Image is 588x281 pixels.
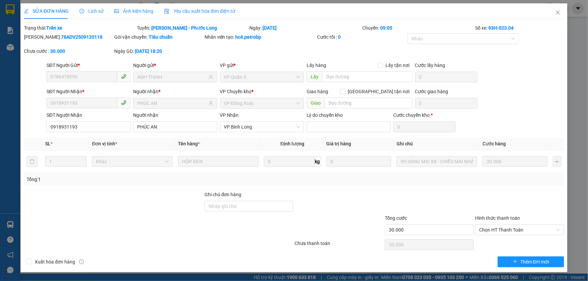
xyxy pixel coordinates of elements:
div: Trạng thái: [23,24,136,32]
span: Lấy tận nơi [383,62,412,69]
div: Chuyến: [362,24,474,32]
span: plus [513,259,518,265]
b: [DATE] [263,25,277,31]
span: Chọn HT Thanh Toán [479,225,560,235]
input: Cước lấy hàng [415,72,477,82]
div: Cước chuyển kho [393,111,456,119]
span: phone [121,74,126,79]
b: 0 [338,34,341,40]
button: plusThêm ĐH mới [498,256,564,267]
b: hc4.petrobp [236,34,261,40]
span: VP Đồng Xoài [224,98,300,108]
input: Ghi Chú [397,156,477,167]
span: VP Chuyển kho [220,89,252,94]
span: Định lượng [280,141,304,146]
div: SĐT Người Nhận [47,111,130,119]
label: Cước lấy hàng [415,63,445,68]
b: Trên xe [46,25,62,31]
button: plus [553,156,561,167]
input: Dọc đường [322,71,412,82]
span: Ảnh kiện hàng [114,8,153,14]
img: icon [164,9,169,14]
div: Ngày: [249,24,362,32]
div: VP gửi [220,62,304,69]
div: VP Nhận [220,111,304,119]
div: Lý do chuyển kho [307,111,391,119]
div: [PERSON_NAME]: [24,33,113,41]
div: SĐT Người Nhận [47,88,130,95]
button: delete [27,156,37,167]
div: Tổng: 1 [27,176,227,183]
span: SL [45,141,51,146]
span: SỬA ĐƠN HÀNG [24,8,69,14]
span: Lấy hàng [307,63,326,68]
b: 78ADV2509120118 [61,34,102,40]
input: 0 [327,156,392,167]
span: edit [24,9,29,13]
b: [PERSON_NAME] - Phước Long [151,25,217,31]
b: 09:05 [380,25,392,31]
b: 93H-023.04 [488,25,514,31]
label: Hình thức thanh toán [475,215,520,221]
span: Lấy [307,71,322,82]
div: Chưa cước : [24,47,113,55]
label: Ghi chú đơn hàng [205,192,242,197]
span: Giao [307,98,324,108]
div: Ngày GD: [114,47,203,55]
span: picture [114,9,119,13]
span: Lịch sử [80,8,103,14]
span: [GEOGRAPHIC_DATA] tận nơi [345,88,412,95]
input: Cước giao hàng [415,98,477,109]
button: Close [549,3,567,22]
span: Xuất hóa đơn hàng [32,258,78,266]
div: Người gửi [133,62,217,69]
div: Số xe: [474,24,565,32]
span: Yêu cầu xuất hóa đơn điện tử [164,8,235,14]
th: Ghi chú [394,137,480,150]
b: 30.000 [50,48,65,54]
span: VP Bình Long [224,122,300,132]
div: SĐT Người Gửi [47,62,130,69]
span: user [209,75,213,79]
b: [DATE] 18:20 [135,48,162,54]
span: Giá trị hàng [327,141,351,146]
span: kg [314,156,321,167]
div: Cước rồi : [317,33,406,41]
span: Đơn vị tính [92,141,117,146]
input: Tên người gửi [137,73,207,81]
div: Nhân viên tạo: [205,33,316,41]
div: Người nhận [133,88,217,95]
span: clock-circle [80,9,84,13]
span: Thêm ĐH mới [520,258,549,266]
span: Cước hàng [483,141,506,146]
b: Tiêu chuẩn [149,34,173,40]
div: Gói vận chuyển: [114,33,203,41]
input: Ghi chú đơn hàng [205,201,293,212]
div: Người nhận [133,111,217,119]
input: VD: Bàn, Ghế [178,156,258,167]
span: phone [121,100,126,105]
span: Khác [96,156,168,167]
div: Chưa thanh toán [294,240,384,251]
span: Tên hàng [178,141,200,146]
input: Dọc đường [324,98,412,108]
span: info-circle [79,259,84,264]
input: Tên người nhận [137,100,207,107]
span: close [555,10,561,15]
div: Tuyến: [136,24,249,32]
span: Tổng cước [385,215,407,221]
span: VP Quận 5 [224,72,300,82]
span: user [209,101,213,106]
span: Giao hàng [307,89,328,94]
label: Cước giao hàng [415,89,448,94]
input: 0 [483,156,548,167]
